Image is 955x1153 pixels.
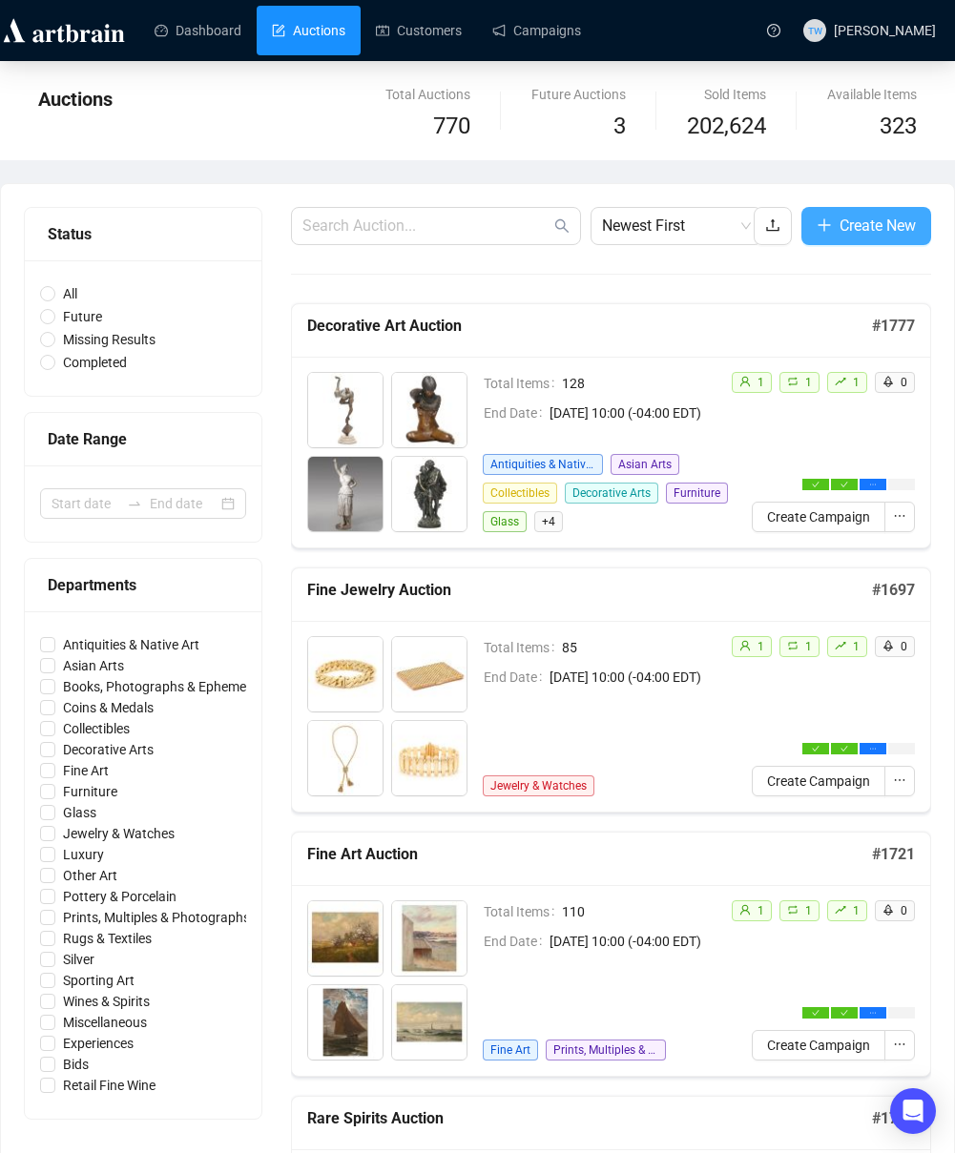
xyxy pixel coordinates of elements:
[565,483,658,504] span: Decorative Arts
[291,832,931,1077] a: Fine Art Auction#1721Total Items110End Date[DATE] 10:00 (-04:00 EDT)Fine ArtPrints, Multiples & P...
[55,781,125,802] span: Furniture
[484,931,550,952] span: End Date
[801,207,931,245] button: Create New
[55,886,184,907] span: Pottery & Porcelain
[483,483,557,504] span: Collectibles
[55,1033,141,1054] span: Experiences
[48,573,239,597] div: Departments
[872,579,915,602] h5: # 1697
[767,771,870,792] span: Create Campaign
[805,376,812,389] span: 1
[872,315,915,338] h5: # 1777
[752,502,885,532] button: Create Campaign
[767,24,780,37] span: question-circle
[55,802,104,823] span: Glass
[602,208,751,244] span: Newest First
[392,721,467,795] img: 4004_1.jpg
[767,506,870,527] span: Create Campaign
[550,402,732,423] span: [DATE] 10:00 (-04:00 EDT)
[787,376,799,387] span: retweet
[55,697,161,718] span: Coins & Medals
[483,1040,538,1060] span: Fine Art
[308,721,383,795] img: 4003_1.jpg
[48,222,239,246] div: Status
[758,904,764,917] span: 1
[308,637,383,711] img: 4001_1.jpg
[767,1035,870,1056] span: Create Campaign
[385,84,470,105] div: Total Auctions
[550,931,732,952] span: [DATE] 10:00 (-04:00 EDT)
[55,655,132,676] span: Asian Arts
[308,985,383,1060] img: 3003_1.jpg
[812,1009,820,1017] span: check
[55,823,182,844] span: Jewelry & Watches
[882,640,894,651] span: rocket
[55,1054,96,1075] span: Bids
[840,214,916,237] span: Create New
[302,215,550,237] input: Search Auction...
[893,1038,906,1051] span: ellipsis
[739,904,751,916] span: user
[765,217,780,233] span: upload
[880,113,917,139] span: 323
[882,904,894,916] span: rocket
[484,373,562,394] span: Total Items
[901,904,907,917] span: 0
[817,217,832,233] span: plus
[376,6,462,55] a: Customers
[308,373,383,447] img: 5001_1.jpg
[55,306,110,327] span: Future
[613,113,626,139] span: 3
[55,676,266,697] span: Books, Photographs & Ephemera
[484,402,550,423] span: End Date
[805,904,812,917] span: 1
[890,1088,936,1134] div: Open Intercom Messenger
[307,1107,872,1130] h5: Rare Spirits Auction
[869,1009,877,1017] span: ellipsis
[835,904,846,916] span: rise
[812,481,820,488] span: check
[882,376,894,387] span: rocket
[392,901,467,976] img: 3002_1.jpg
[127,496,142,511] span: swap-right
[739,640,751,651] span: user
[55,928,159,949] span: Rugs & Textiles
[55,329,163,350] span: Missing Results
[550,667,732,688] span: [DATE] 10:00 (-04:00 EDT)
[752,1030,885,1060] button: Create Campaign
[562,373,732,394] span: 128
[307,315,872,338] h5: Decorative Art Auction
[531,84,626,105] div: Future Auctions
[308,457,383,531] img: 5003_1.jpg
[55,844,112,865] span: Luxury
[739,376,751,387] span: user
[787,904,799,916] span: retweet
[534,511,563,532] span: + 4
[687,109,766,145] span: 202,624
[835,376,846,387] span: rise
[483,454,603,475] span: Antiquities & Native Art
[38,88,113,111] span: Auctions
[55,352,135,373] span: Completed
[55,718,137,739] span: Collectibles
[841,481,848,488] span: check
[834,23,936,38] span: [PERSON_NAME]
[893,773,906,787] span: ellipsis
[392,637,467,711] img: 4002_1.jpg
[392,457,467,531] img: 5004_1.jpg
[893,509,906,523] span: ellipsis
[835,640,846,651] span: rise
[55,949,102,970] span: Silver
[869,481,877,488] span: ellipsis
[484,901,562,922] span: Total Items
[484,667,550,688] span: End Date
[55,283,85,304] span: All
[853,640,860,653] span: 1
[546,1040,666,1060] span: Prints, Multiples & Photographs
[752,766,885,796] button: Create Campaign
[611,454,679,475] span: Asian Arts
[392,373,467,447] img: 5002_1.jpg
[872,843,915,866] h5: # 1721
[812,745,820,752] span: check
[308,901,383,976] img: 3001_1.jpg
